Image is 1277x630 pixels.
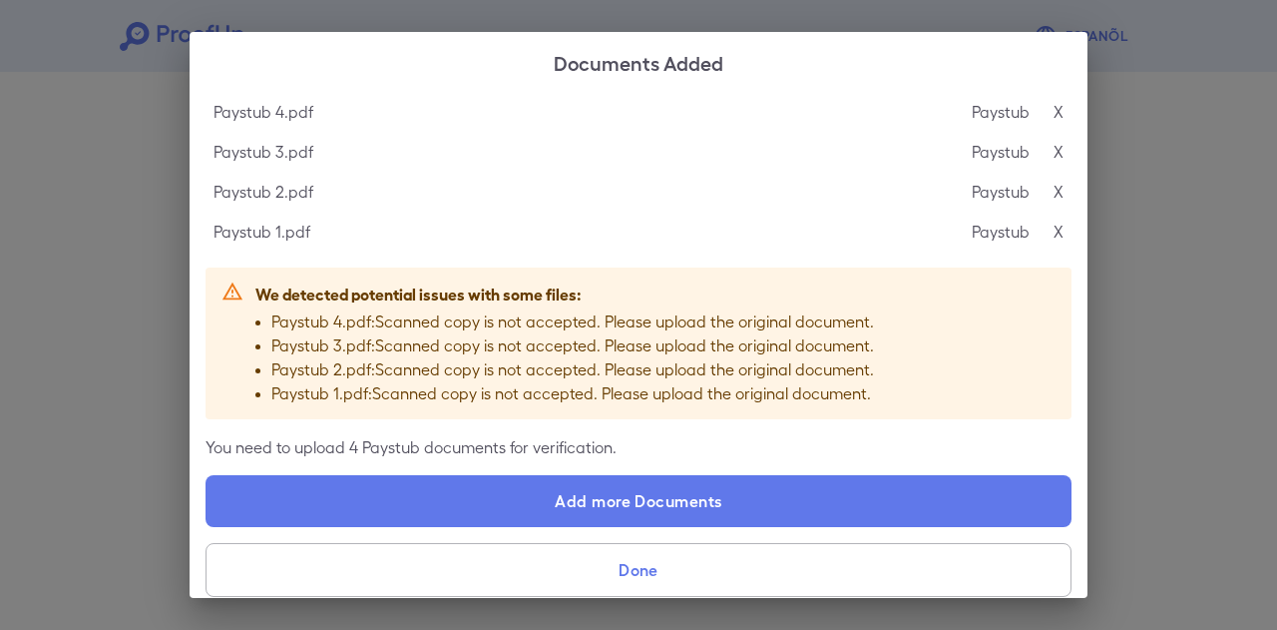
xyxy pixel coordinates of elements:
p: X [1054,140,1064,164]
p: X [1054,100,1064,124]
p: Paystub 1.pdf : Scanned copy is not accepted. Please upload the original document. [271,381,874,405]
p: Paystub 2.pdf [213,180,313,204]
p: Paystub 1.pdf [213,220,310,244]
p: Paystub [972,220,1030,244]
p: Paystub 3.pdf [213,140,313,164]
p: Paystub [972,140,1030,164]
p: We detected potential issues with some files: [255,282,874,306]
p: Paystub [972,100,1030,124]
p: Paystub 2.pdf : Scanned copy is not accepted. Please upload the original document. [271,357,874,381]
h2: Documents Added [190,32,1087,92]
p: Paystub 4.pdf : Scanned copy is not accepted. Please upload the original document. [271,310,874,333]
p: Paystub 4.pdf [213,100,313,124]
label: Add more Documents [206,475,1071,527]
p: X [1054,180,1064,204]
p: Paystub [972,180,1030,204]
button: Done [206,543,1071,597]
p: X [1054,220,1064,244]
p: You need to upload 4 Paystub documents for verification. [206,435,1071,459]
p: Paystub 3.pdf : Scanned copy is not accepted. Please upload the original document. [271,333,874,357]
